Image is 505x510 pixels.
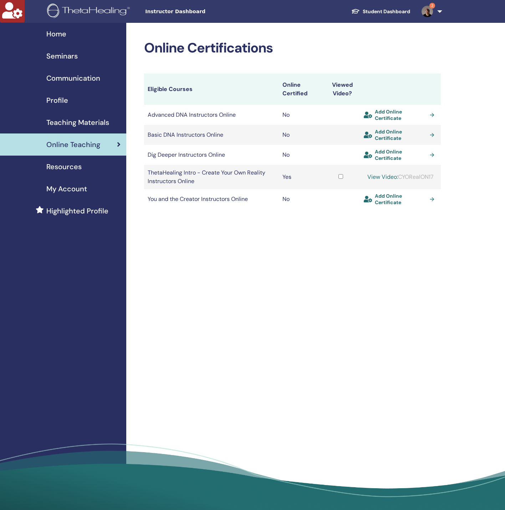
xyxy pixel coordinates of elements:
[422,6,433,17] img: default.jpg
[144,145,279,165] td: Dig Deeper Instructors Online
[321,74,360,105] th: Viewed Video?
[46,117,109,128] span: Teaching Materials
[351,8,360,14] img: graduation-cap-white.svg
[367,173,398,181] a: View Video:
[279,74,321,105] th: Online Certified
[46,139,100,150] span: Online Teaching
[364,108,437,121] a: Add Online Certificate
[279,165,321,189] td: Yes
[144,105,279,125] td: Advanced DNA Instructors Online
[46,161,82,172] span: Resources
[429,3,435,9] span: 3
[46,95,68,106] span: Profile
[364,173,437,181] div: CYORealON17
[364,148,437,161] a: Add Online Certificate
[364,193,437,206] a: Add Online Certificate
[375,108,427,121] span: Add Online Certificate
[279,189,321,209] td: No
[144,189,279,209] td: You and the Creator Instructors Online
[144,165,279,189] td: ThetaHealing Intro - Create Your Own Reality Instructors Online
[375,193,427,206] span: Add Online Certificate
[144,125,279,145] td: Basic DNA Instructors Online
[375,148,427,161] span: Add Online Certificate
[144,74,279,105] th: Eligible Courses
[144,40,441,56] h2: Online Certifications
[145,8,252,15] span: Instructor Dashboard
[279,125,321,145] td: No
[46,183,87,194] span: My Account
[47,4,132,20] img: logo.png
[46,51,78,61] span: Seminars
[364,128,437,141] a: Add Online Certificate
[279,145,321,165] td: No
[46,29,66,39] span: Home
[279,105,321,125] td: No
[46,206,108,216] span: Highlighted Profile
[46,73,100,84] span: Communication
[346,5,416,18] a: Student Dashboard
[375,128,427,141] span: Add Online Certificate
